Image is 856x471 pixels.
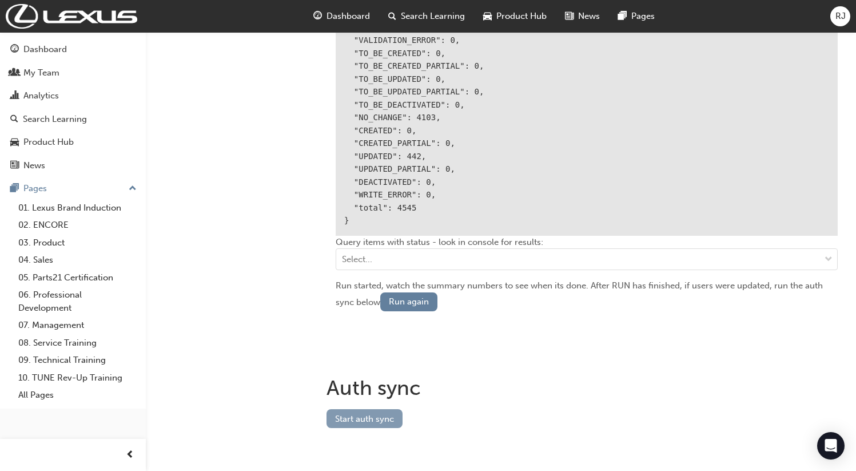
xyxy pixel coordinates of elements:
[14,216,141,234] a: 02. ENCORE
[14,369,141,387] a: 10. TUNE Rev-Up Training
[23,89,59,102] div: Analytics
[835,10,846,23] span: RJ
[401,10,465,23] span: Search Learning
[379,5,474,28] a: search-iconSearch Learning
[5,39,141,60] a: Dashboard
[817,432,845,460] div: Open Intercom Messenger
[10,161,19,171] span: news-icon
[327,10,370,23] span: Dashboard
[5,85,141,106] a: Analytics
[5,178,141,199] button: Pages
[825,252,833,267] span: down-icon
[609,5,664,28] a: pages-iconPages
[14,286,141,316] a: 06. Professional Development
[380,292,437,311] button: Run again
[336,236,838,280] div: Query items with status - look in console for results:
[496,10,547,23] span: Product Hub
[14,234,141,252] a: 03. Product
[483,9,492,23] span: car-icon
[10,184,19,194] span: pages-icon
[126,448,134,462] span: prev-icon
[23,136,74,149] div: Product Hub
[336,279,838,311] div: Run started, watch the summary numbers to see when its done. After RUN has finished, if users wer...
[14,316,141,334] a: 07. Management
[327,409,403,428] button: Start auth sync
[23,43,67,56] div: Dashboard
[14,351,141,369] a: 09. Technical Training
[556,5,609,28] a: news-iconNews
[23,113,87,126] div: Search Learning
[14,199,141,217] a: 01. Lexus Brand Induction
[313,9,322,23] span: guage-icon
[23,66,59,80] div: My Team
[14,251,141,269] a: 04. Sales
[23,159,45,172] div: News
[10,114,18,125] span: search-icon
[631,10,655,23] span: Pages
[5,37,141,178] button: DashboardMy TeamAnalyticsSearch LearningProduct HubNews
[10,45,19,55] span: guage-icon
[304,5,379,28] a: guage-iconDashboard
[388,9,396,23] span: search-icon
[474,5,556,28] a: car-iconProduct Hub
[14,386,141,404] a: All Pages
[129,181,137,196] span: up-icon
[14,334,141,352] a: 08. Service Training
[10,137,19,148] span: car-icon
[10,68,19,78] span: people-icon
[6,4,137,29] img: Trak
[578,10,600,23] span: News
[342,253,372,266] div: Select...
[618,9,627,23] span: pages-icon
[5,62,141,84] a: My Team
[10,91,19,101] span: chart-icon
[14,269,141,287] a: 05. Parts21 Certification
[23,182,47,195] div: Pages
[830,6,850,26] button: RJ
[5,109,141,130] a: Search Learning
[327,375,847,401] h1: Auth sync
[5,132,141,153] a: Product Hub
[5,155,141,176] a: News
[565,9,574,23] span: news-icon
